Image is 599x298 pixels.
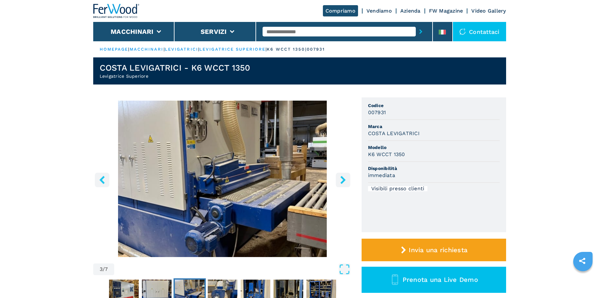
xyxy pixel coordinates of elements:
[128,47,129,52] span: |
[368,109,386,116] h3: 007931
[93,4,140,18] img: Ferwood
[403,276,478,283] span: Prenota una Live Demo
[267,46,306,52] p: k6 wcct 1350 |
[409,246,467,254] span: Invia una richiesta
[105,267,108,272] span: 7
[368,130,420,137] h3: COSTA LEVIGATRICI
[93,101,352,257] div: Go to Slide 3
[368,123,500,130] span: Marca
[100,47,128,52] a: HOMEPAGE
[100,63,250,73] h1: COSTA LEVIGATRICI - K6 WCCT 1350
[368,151,405,158] h3: K6 WCCT 1350
[307,46,325,52] p: 007931
[362,239,506,261] button: Invia una richiesta
[471,8,506,14] a: Video Gallery
[366,8,392,14] a: Vendiamo
[400,8,421,14] a: Azienda
[93,101,352,257] img: Levigatrice Superiore COSTA LEVIGATRICI K6 WCCT 1350
[368,102,500,109] span: Codice
[323,5,358,16] a: Compriamo
[572,269,594,293] iframe: Chat
[362,267,506,293] button: Prenota una Live Demo
[368,165,500,172] span: Disponibilità
[201,28,227,35] button: Servizi
[368,172,395,179] h3: immediata
[265,47,267,52] span: |
[368,186,428,191] div: Visibili presso clienti
[416,24,426,39] button: submit-button
[130,47,164,52] a: macchinari
[116,263,350,275] button: Open Fullscreen
[100,267,103,272] span: 3
[453,22,506,41] div: Contattaci
[95,173,109,187] button: left-button
[574,253,590,269] a: sharethis
[459,28,466,35] img: Contattaci
[429,8,463,14] a: FW Magazine
[199,47,265,52] a: levigatrice superiore
[165,47,198,52] a: levigatrici
[336,173,350,187] button: right-button
[100,73,250,79] h2: Levigatrice Superiore
[103,267,105,272] span: /
[164,47,165,52] span: |
[111,28,154,35] button: Macchinari
[198,47,199,52] span: |
[368,144,500,151] span: Modello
